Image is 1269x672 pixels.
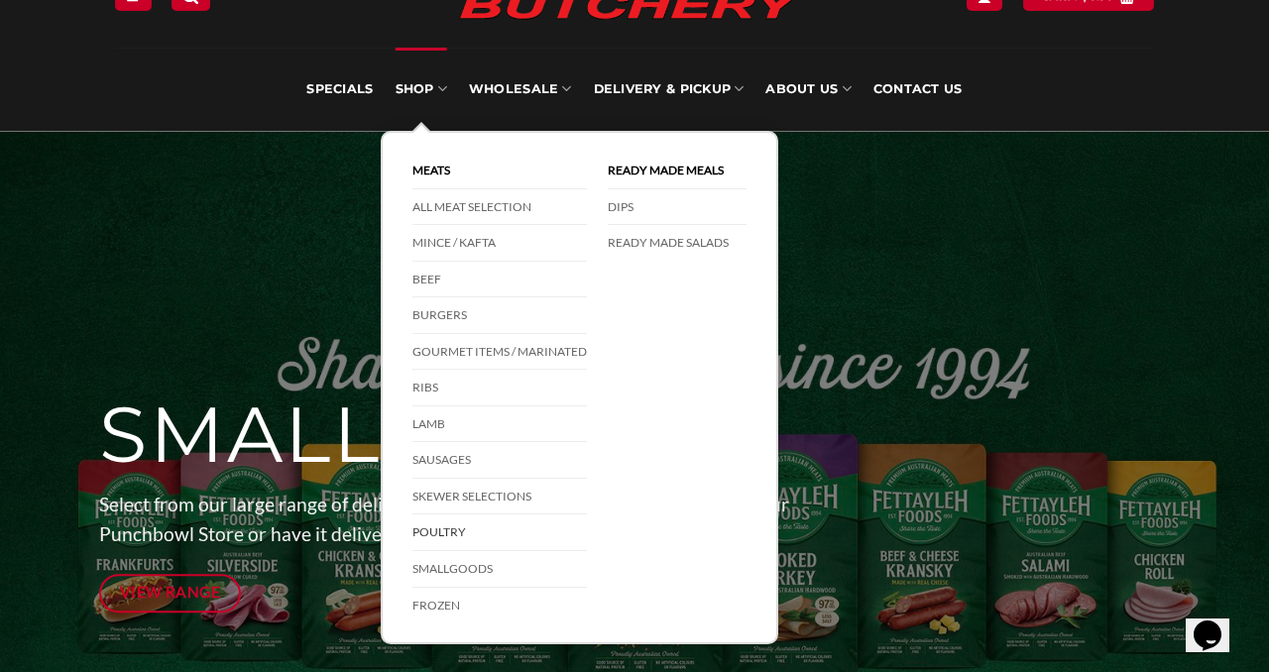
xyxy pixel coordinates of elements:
span: Select from our large range of delicious Order online & collect from our Punchbowl Store or have ... [99,493,789,546]
a: Wholesale [469,48,572,131]
a: All Meat Selection [412,189,587,226]
span: SMALLGOODS [99,388,698,483]
span: View Range [120,580,221,605]
a: Frozen [412,588,587,623]
a: SHOP [396,48,447,131]
a: Poultry [412,514,587,551]
iframe: chat widget [1186,593,1249,652]
a: Ribs [412,370,587,406]
a: Contact Us [873,48,963,131]
a: Gourmet Items / Marinated [412,334,587,371]
a: DIPS [608,189,747,226]
a: View Range [99,574,241,613]
a: Sausages [412,442,587,479]
a: Specials [306,48,373,131]
a: Beef [412,262,587,298]
a: Lamb [412,406,587,443]
a: Ready Made Meals [608,153,747,189]
a: About Us [765,48,851,131]
a: Skewer Selections [412,479,587,515]
a: Mince / Kafta [412,225,587,262]
a: Delivery & Pickup [594,48,745,131]
a: Meats [412,153,587,189]
a: Ready Made Salads [608,225,747,261]
a: Burgers [412,297,587,334]
a: Smallgoods [412,551,587,588]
